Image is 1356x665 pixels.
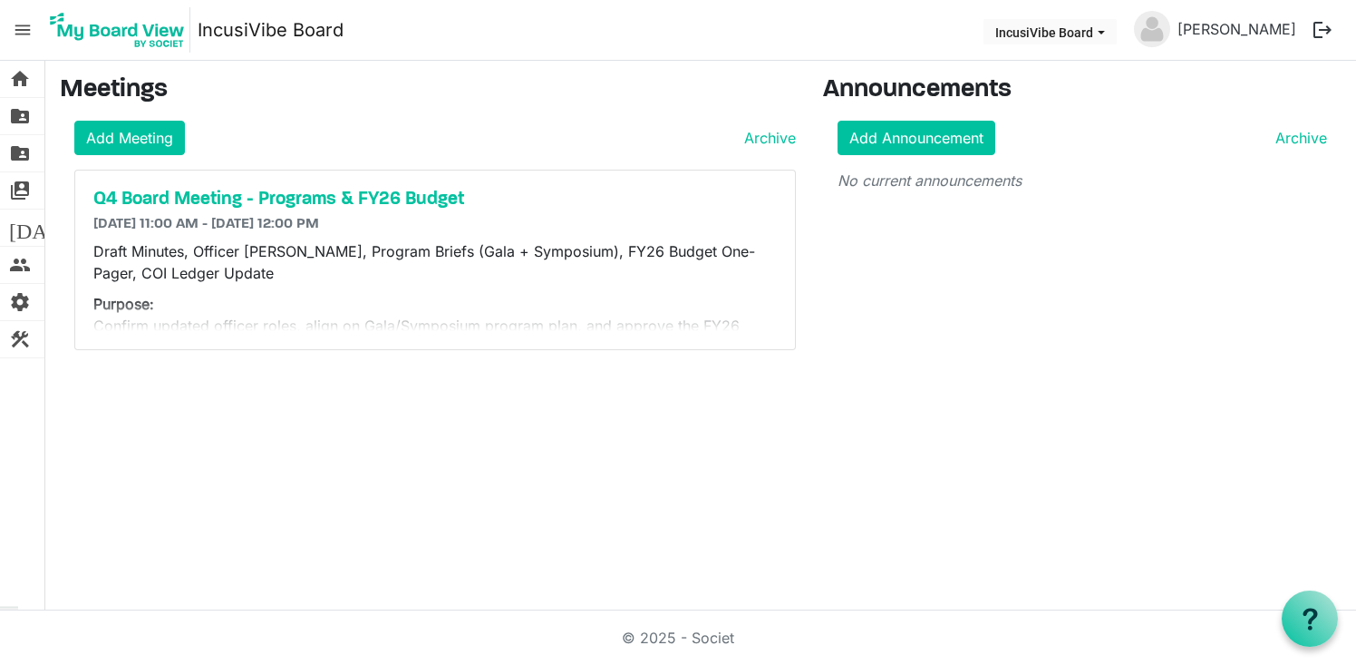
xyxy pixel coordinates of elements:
[9,61,31,97] span: home
[1170,11,1303,47] a: [PERSON_NAME]
[9,172,31,209] span: switch_account
[198,12,344,48] a: IncusiVibe Board
[737,127,796,149] a: Archive
[838,170,1327,191] p: No current announcements
[9,135,31,171] span: folder_shared
[9,321,31,357] span: construction
[60,75,796,106] h3: Meetings
[9,284,31,320] span: settings
[93,295,154,313] strong: Purpose:
[1268,127,1327,149] a: Archive
[74,121,185,155] a: Add Meeting
[44,7,190,53] img: My Board View Logo
[5,13,40,47] span: menu
[823,75,1341,106] h3: Announcements
[9,98,31,134] span: folder_shared
[1303,11,1341,49] button: logout
[9,210,79,246] span: [DATE]
[93,189,777,210] a: Q4 Board Meeting - Programs & FY26 Budget
[9,247,31,283] span: people
[44,7,198,53] a: My Board View Logo
[93,293,777,358] p: Confirm updated officer roles, align on Gala/Symposium program plan, and approve the FY26 budget ...
[93,216,777,233] h6: [DATE] 11:00 AM - [DATE] 12:00 PM
[93,240,777,284] p: Draft Minutes, Officer [PERSON_NAME], Program Briefs (Gala + Symposium), FY26 Budget One-Pager, C...
[622,629,734,647] a: © 2025 - Societ
[1134,11,1170,47] img: no-profile-picture.svg
[838,121,995,155] a: Add Announcement
[983,19,1117,44] button: IncusiVibe Board dropdownbutton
